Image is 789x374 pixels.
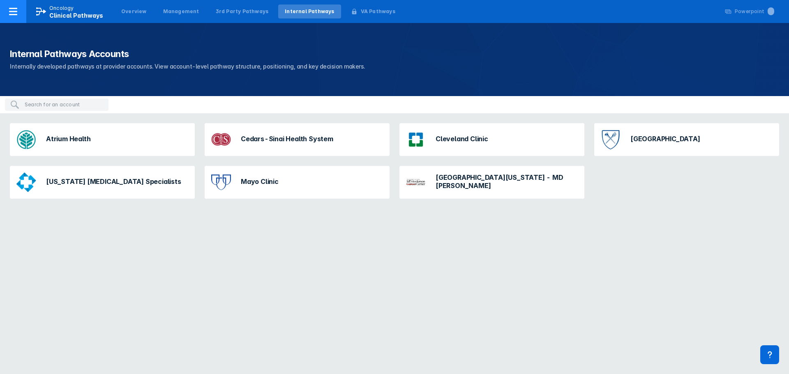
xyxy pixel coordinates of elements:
[49,5,74,12] p: Oncology
[16,130,36,149] img: atrium-health.png
[399,123,584,156] a: Cleveland Clinic
[436,135,488,143] h3: Cleveland Clinic
[594,123,779,156] a: [GEOGRAPHIC_DATA]
[735,8,774,15] div: Powerpoint
[406,130,426,149] img: cleveland-clinic.png
[211,130,231,149] img: cedars-sinai-medical-center.png
[361,8,395,15] div: VA Pathways
[278,5,341,18] a: Internal Pathways
[760,345,779,364] div: Contact Support
[10,48,779,60] h1: Internal Pathways Accounts
[157,5,206,18] a: Management
[10,123,195,156] a: Atrium Health
[241,177,279,186] h3: Mayo Clinic
[46,177,181,186] h3: [US_STATE] [MEDICAL_DATA] Specialists
[205,166,390,199] a: Mayo Clinic
[205,123,390,156] a: Cedars-Sinai Health System
[399,166,584,199] a: [GEOGRAPHIC_DATA][US_STATE] - MD [PERSON_NAME]
[16,172,36,192] img: georgia-cancer-specialists.png
[25,101,104,108] input: Search for an account
[406,178,426,186] img: md-anderson.png
[285,8,334,15] div: Internal Pathways
[241,135,333,143] h3: Cedars-Sinai Health System
[163,8,199,15] div: Management
[216,8,269,15] div: 3rd Party Pathways
[46,135,90,143] h3: Atrium Health
[630,135,700,143] h3: [GEOGRAPHIC_DATA]
[49,12,103,19] span: Clinical Pathways
[121,8,147,15] div: Overview
[211,174,231,190] img: mayo-clinic.png
[209,5,275,18] a: 3rd Party Pathways
[10,62,779,71] p: Internally developed pathways at provider accounts. View account-level pathway structure, positio...
[436,173,578,190] h3: [GEOGRAPHIC_DATA][US_STATE] - MD [PERSON_NAME]
[115,5,153,18] a: Overview
[601,130,621,149] img: emory.png
[10,166,195,199] a: [US_STATE] [MEDICAL_DATA] Specialists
